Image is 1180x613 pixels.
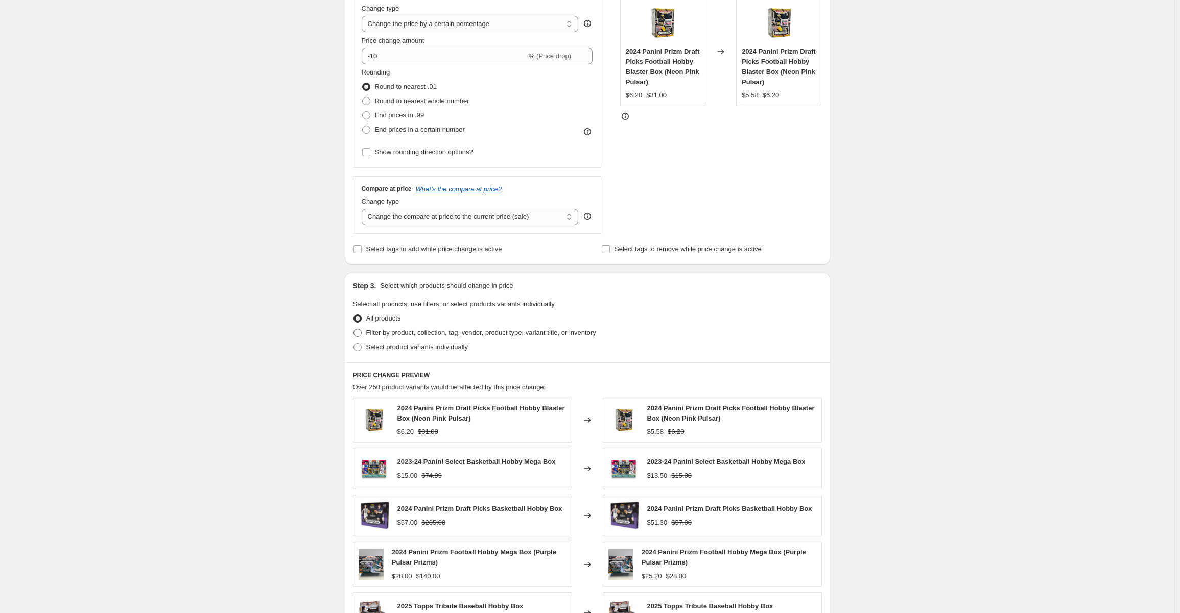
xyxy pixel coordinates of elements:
[608,405,639,435] img: 2024_Panini_Prizm_Draft_Picks_Football_Hobby_Blaster_Box_grande_cf0978c3-90ea-4380-9308-773f88169...
[366,245,502,253] span: Select tags to add while price change is active
[763,90,780,101] strike: $6.20
[647,427,664,437] div: $5.58
[359,405,389,435] img: 2024_Panini_Prizm_Draft_Picks_Football_Hobby_Blaster_Box_grande_cf0978c3-90ea-4380-9308-773f88169...
[362,48,527,64] input: -15
[668,427,685,437] strike: $6.20
[418,427,438,437] strike: $31.00
[397,518,418,528] div: $57.00
[397,404,565,422] span: 2024 Panini Prizm Draft Picks Football Hobby Blaster Box (Neon Pink Pulsar)
[608,500,639,531] img: 2024PaniniPrizmDraftPicksHobbyImage_80x.jpg
[353,281,376,291] h2: Step 3.
[397,458,556,465] span: 2023-24 Panini Select Basketball Hobby Mega Box
[615,245,762,253] span: Select tags to remove while price change is active
[353,383,546,391] span: Over 250 product variants would be affected by this price change:
[646,90,667,101] strike: $31.00
[647,471,668,481] div: $13.50
[421,471,442,481] strike: $74.99
[582,211,593,222] div: help
[666,571,687,581] strike: $28.00
[359,549,384,580] img: IMG-4834_94e5874b-0720-43c8-a83e-60ccebf64a24_80x.jpg
[359,500,389,531] img: 2024PaniniPrizmDraftPicksHobbyImage_80x.jpg
[608,549,633,580] img: IMG-4834_94e5874b-0720-43c8-a83e-60ccebf64a24_80x.jpg
[392,548,556,566] span: 2024 Panini Prizm Football Hobby Mega Box (Purple Pulsar Prizms)
[362,185,412,193] h3: Compare at price
[647,404,815,422] span: 2024 Panini Prizm Draft Picks Football Hobby Blaster Box (Neon Pink Pulsar)
[362,68,390,76] span: Rounding
[416,571,440,581] strike: $140.00
[397,602,524,610] span: 2025 Topps Tribute Baseball Hobby Box
[626,47,700,86] span: 2024 Panini Prizm Draft Picks Football Hobby Blaster Box (Neon Pink Pulsar)
[375,126,465,133] span: End prices in a certain number
[671,518,692,528] strike: $57.00
[375,148,473,156] span: Show rounding direction options?
[380,281,513,291] p: Select which products should change in price
[375,97,469,105] span: Round to nearest whole number
[582,18,593,29] div: help
[366,314,401,322] span: All products
[742,47,816,86] span: 2024 Panini Prizm Draft Picks Football Hobby Blaster Box (Neon Pink Pulsar)
[642,3,683,43] img: 2024_Panini_Prizm_Draft_Picks_Football_Hobby_Blaster_Box_grande_cf0978c3-90ea-4380-9308-773f88169...
[647,602,773,610] span: 2025 Topps Tribute Baseball Hobby Box
[671,471,692,481] strike: $15.00
[647,505,812,512] span: 2024 Panini Prizm Draft Picks Basketball Hobby Box
[529,52,571,60] span: % (Price drop)
[647,458,806,465] span: 2023-24 Panini Select Basketball Hobby Mega Box
[759,3,799,43] img: 2024_Panini_Prizm_Draft_Picks_Football_Hobby_Blaster_Box_grande_cf0978c3-90ea-4380-9308-773f88169...
[375,83,437,90] span: Round to nearest .01
[397,427,414,437] div: $6.20
[608,453,639,484] img: 2324SelectNBAHobbyMega_80x.jpg
[375,111,424,119] span: End prices in .99
[353,300,555,308] span: Select all products, use filters, or select products variants individually
[362,5,399,12] span: Change type
[392,571,412,581] div: $28.00
[397,471,418,481] div: $15.00
[421,518,445,528] strike: $285.00
[626,90,643,101] div: $6.20
[359,453,389,484] img: 2324SelectNBAHobbyMega_80x.jpg
[742,90,759,101] div: $5.58
[416,185,502,193] button: What's the compare at price?
[362,37,424,44] span: Price change amount
[642,571,662,581] div: $25.20
[397,505,562,512] span: 2024 Panini Prizm Draft Picks Basketball Hobby Box
[647,518,668,528] div: $51.30
[353,371,822,379] h6: PRICE CHANGE PREVIEW
[366,329,596,336] span: Filter by product, collection, tag, vendor, product type, variant title, or inventory
[362,198,399,205] span: Change type
[366,343,468,351] span: Select product variants individually
[642,548,806,566] span: 2024 Panini Prizm Football Hobby Mega Box (Purple Pulsar Prizms)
